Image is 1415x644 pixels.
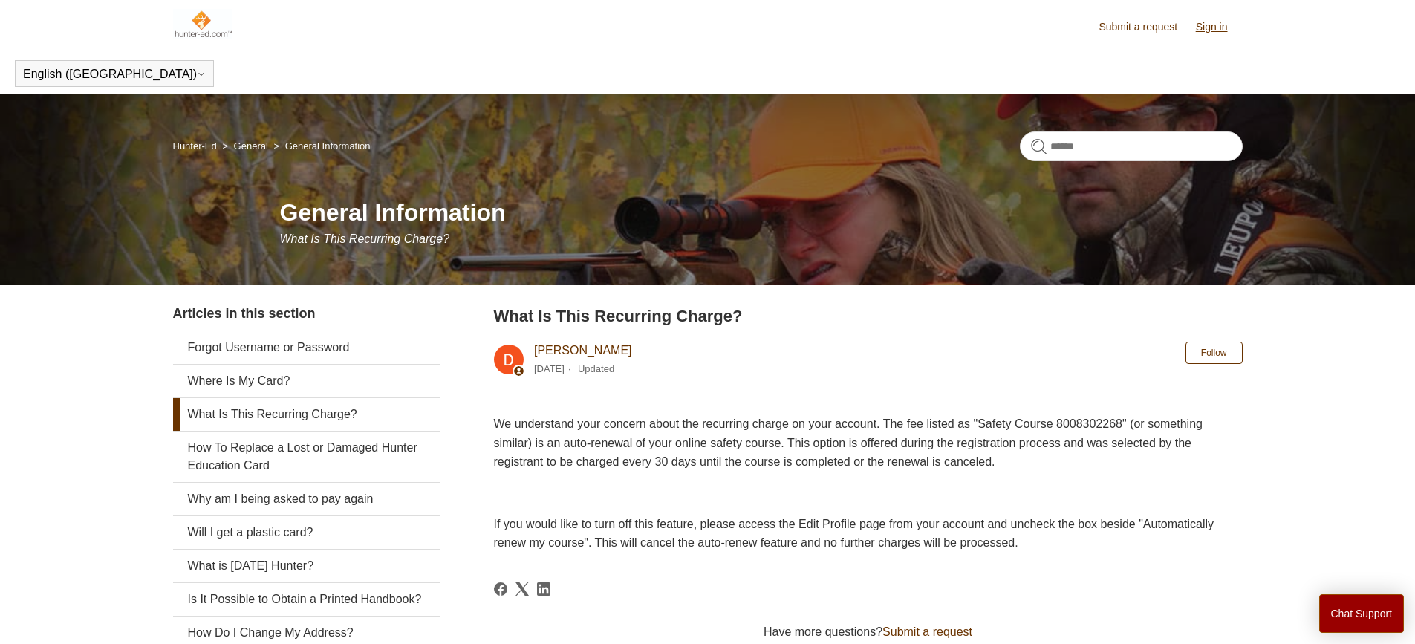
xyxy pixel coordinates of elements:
span: We understand your concern about the recurring charge on your account. The fee listed as "Safety ... [494,417,1203,468]
a: Hunter-Ed [173,140,217,152]
a: Submit a request [1099,19,1192,35]
a: How To Replace a Lost or Damaged Hunter Education Card [173,432,440,482]
span: If you would like to turn off this feature, please access the Edit Profile page from your account... [494,518,1214,550]
a: Sign in [1196,19,1243,35]
svg: Share this page on LinkedIn [537,582,550,596]
a: LinkedIn [537,582,550,596]
a: Will I get a plastic card? [173,516,440,549]
a: What Is This Recurring Charge? [173,398,440,431]
a: Why am I being asked to pay again [173,483,440,515]
a: [PERSON_NAME] [534,344,632,357]
h1: General Information [280,195,1243,230]
a: Where Is My Card? [173,365,440,397]
input: Search [1020,131,1243,161]
a: What is [DATE] Hunter? [173,550,440,582]
a: Forgot Username or Password [173,331,440,364]
li: General Information [270,140,370,152]
time: 03/04/2024, 10:48 [534,363,565,374]
li: Hunter-Ed [173,140,220,152]
button: Chat Support [1319,594,1405,633]
a: General [234,140,268,152]
div: Have more questions? [494,623,1243,641]
a: Facebook [494,582,507,596]
a: Is It Possible to Obtain a Printed Handbook? [173,583,440,616]
svg: Share this page on Facebook [494,582,507,596]
a: Submit a request [882,625,972,638]
li: General [219,140,270,152]
span: Articles in this section [173,306,316,321]
span: What Is This Recurring Charge? [280,232,450,245]
h2: What Is This Recurring Charge? [494,304,1243,328]
button: English ([GEOGRAPHIC_DATA]) [23,68,206,81]
a: X Corp [515,582,529,596]
li: Updated [578,363,614,374]
svg: Share this page on X Corp [515,582,529,596]
button: Follow Article [1185,342,1243,364]
img: Hunter-Ed Help Center home page [173,9,233,39]
a: General Information [285,140,371,152]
